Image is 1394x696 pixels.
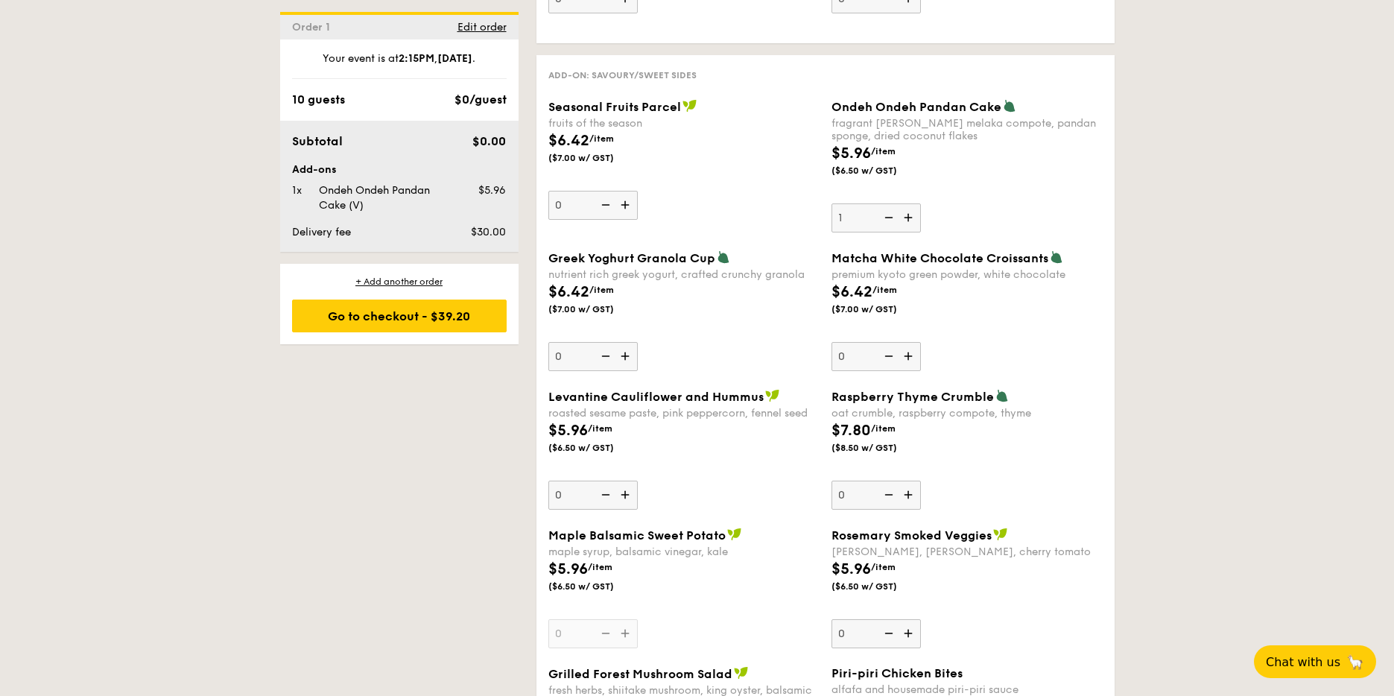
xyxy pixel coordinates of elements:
[876,619,899,648] img: icon-reduce.1d2dbef1.svg
[831,619,921,648] input: Rosemary Smoked Veggies[PERSON_NAME], [PERSON_NAME], cherry tomato$5.96/item($6.50 w/ GST)
[548,283,589,301] span: $6.42
[437,52,472,65] strong: [DATE]
[831,560,871,578] span: $5.96
[286,183,313,198] div: 1x
[548,560,588,578] span: $5.96
[876,342,899,370] img: icon-reduce.1d2dbef1.svg
[831,481,921,510] input: Raspberry Thyme Crumbleoat crumble, raspberry compote, thyme$7.80/item($8.50 w/ GST)
[548,117,820,130] div: fruits of the season
[399,52,434,65] strong: 2:15PM
[548,545,820,558] div: maple syrup, balsamic vinegar, kale
[871,146,896,156] span: /item
[831,683,1103,696] div: alfafa and housemade piri-piri sauce
[899,481,921,509] img: icon-add.58712e84.svg
[588,423,612,434] span: /item
[831,100,1001,114] span: Ondeh Ondeh Pandan Cake
[1050,250,1063,264] img: icon-vegetarian.fe4039eb.svg
[292,162,507,177] div: Add-ons
[682,99,697,113] img: icon-vegan.f8ff3823.svg
[831,422,871,440] span: $7.80
[548,100,681,114] span: Seasonal Fruits Parcel
[454,91,507,109] div: $0/guest
[292,134,343,148] span: Subtotal
[831,407,1103,420] div: oat crumble, raspberry compote, thyme
[548,342,638,371] input: Greek Yoghurt Granola Cupnutrient rich greek yogurt, crafted crunchy granola$6.42/item($7.00 w/ GST)
[548,528,726,542] span: Maple Balsamic Sweet Potato
[831,390,994,404] span: Raspberry Thyme Crumble
[292,226,351,238] span: Delivery fee
[589,285,614,295] span: /item
[548,268,820,281] div: nutrient rich greek yogurt, crafted crunchy granola
[548,407,820,420] div: roasted sesame paste, pink peppercorn, fennel seed
[831,545,1103,558] div: [PERSON_NAME], [PERSON_NAME], cherry tomato
[548,132,589,150] span: $6.42
[472,134,506,148] span: $0.00
[292,51,507,79] div: Your event is at , .
[727,528,742,541] img: icon-vegan.f8ff3823.svg
[548,303,650,315] span: ($7.00 w/ GST)
[871,423,896,434] span: /item
[593,481,615,509] img: icon-reduce.1d2dbef1.svg
[589,133,614,144] span: /item
[995,389,1009,402] img: icon-vegetarian.fe4039eb.svg
[548,70,697,80] span: Add-on: Savoury/Sweet Sides
[899,619,921,648] img: icon-add.58712e84.svg
[457,21,507,34] span: Edit order
[548,152,650,164] span: ($7.00 w/ GST)
[548,667,732,681] span: Grilled Forest Mushroom Salad
[831,203,921,232] input: Ondeh Ondeh Pandan Cakefragrant [PERSON_NAME] melaka compote, pandan sponge, dried coconut flakes...
[1266,655,1340,669] span: Chat with us
[993,528,1008,541] img: icon-vegan.f8ff3823.svg
[548,580,650,592] span: ($6.50 w/ GST)
[831,303,933,315] span: ($7.00 w/ GST)
[292,21,336,34] span: Order 1
[588,562,612,572] span: /item
[831,666,963,680] span: Piri-piri Chicken Bites
[292,91,345,109] div: 10 guests
[548,191,638,220] input: Seasonal Fruits Parcelfruits of the season$6.42/item($7.00 w/ GST)
[1254,645,1376,678] button: Chat with us🦙
[831,145,871,162] span: $5.96
[876,203,899,232] img: icon-reduce.1d2dbef1.svg
[871,562,896,572] span: /item
[548,390,764,404] span: Levantine Cauliflower and Hummus
[548,422,588,440] span: $5.96
[831,528,992,542] span: Rosemary Smoked Veggies
[615,342,638,370] img: icon-add.58712e84.svg
[717,250,730,264] img: icon-vegetarian.fe4039eb.svg
[831,342,921,371] input: Matcha White Chocolate Croissantspremium kyoto green powder, white chocolate$6.42/item($7.00 w/ GST)
[548,481,638,510] input: Levantine Cauliflower and Hummusroasted sesame paste, pink peppercorn, fennel seed$5.96/item($6.5...
[876,481,899,509] img: icon-reduce.1d2dbef1.svg
[615,481,638,509] img: icon-add.58712e84.svg
[471,226,506,238] span: $30.00
[899,342,921,370] img: icon-add.58712e84.svg
[548,442,650,454] span: ($6.50 w/ GST)
[831,283,872,301] span: $6.42
[292,300,507,332] div: Go to checkout - $39.20
[872,285,897,295] span: /item
[899,203,921,232] img: icon-add.58712e84.svg
[593,191,615,219] img: icon-reduce.1d2dbef1.svg
[313,183,449,213] div: Ondeh Ondeh Pandan Cake (V)
[831,117,1103,142] div: fragrant [PERSON_NAME] melaka compote, pandan sponge, dried coconut flakes
[831,251,1048,265] span: Matcha White Chocolate Croissants
[1346,654,1364,671] span: 🦙
[831,442,933,454] span: ($8.50 w/ GST)
[548,251,715,265] span: Greek Yoghurt Granola Cup
[1003,99,1016,113] img: icon-vegetarian.fe4039eb.svg
[615,191,638,219] img: icon-add.58712e84.svg
[478,184,506,197] span: $5.96
[292,276,507,288] div: + Add another order
[765,389,780,402] img: icon-vegan.f8ff3823.svg
[593,342,615,370] img: icon-reduce.1d2dbef1.svg
[734,666,749,680] img: icon-vegan.f8ff3823.svg
[831,268,1103,281] div: premium kyoto green powder, white chocolate
[831,165,933,177] span: ($6.50 w/ GST)
[831,580,933,592] span: ($6.50 w/ GST)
